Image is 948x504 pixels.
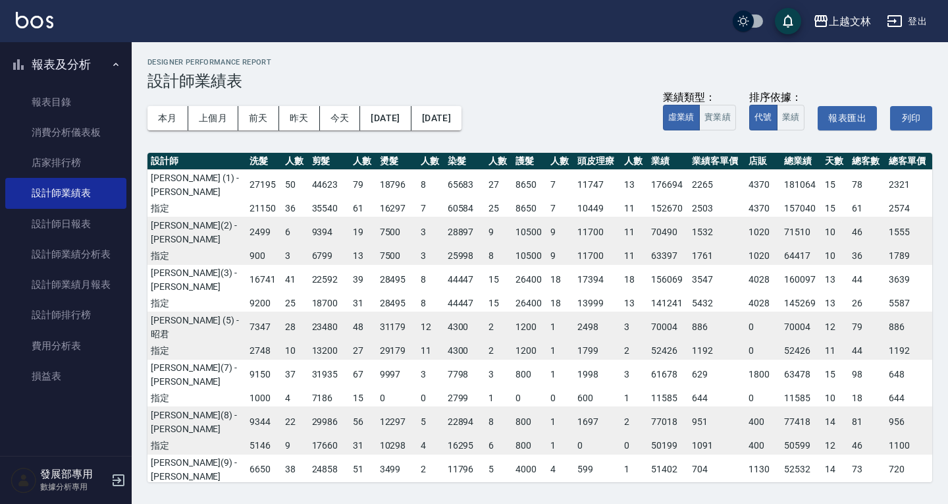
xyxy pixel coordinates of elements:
[849,248,885,265] td: 36
[781,153,822,170] th: 總業績
[40,468,107,481] h5: 發展部專用
[822,264,849,295] td: 13
[147,437,246,455] td: 指定
[512,200,548,217] td: 8650
[377,312,417,343] td: 31179
[246,406,282,437] td: 9344
[485,295,512,312] td: 15
[309,248,350,265] td: 6799
[377,390,417,407] td: 0
[40,481,107,493] p: 數據分析專用
[282,454,309,485] td: 38
[745,312,781,343] td: 0
[360,106,411,130] button: [DATE]
[350,312,377,343] td: 48
[5,361,126,391] a: 損益表
[849,390,885,407] td: 18
[822,390,849,407] td: 10
[822,437,849,455] td: 12
[350,390,377,407] td: 15
[246,264,282,295] td: 16741
[574,153,621,170] th: 頭皮理療
[350,169,377,200] td: 79
[781,312,822,343] td: 70004
[777,105,805,130] button: 業績
[822,295,849,312] td: 13
[444,295,485,312] td: 44447
[309,359,350,390] td: 31935
[512,169,548,200] td: 8650
[699,105,736,130] button: 實業績
[745,343,781,360] td: 0
[411,106,461,130] button: [DATE]
[350,437,377,455] td: 31
[147,264,246,295] td: [PERSON_NAME](3) - [PERSON_NAME]
[350,153,377,170] th: 人數
[689,217,745,248] td: 1532
[417,437,444,455] td: 4
[350,343,377,360] td: 27
[485,359,512,390] td: 3
[377,169,417,200] td: 18796
[648,264,689,295] td: 156069
[547,312,574,343] td: 1
[621,359,648,390] td: 3
[246,295,282,312] td: 9200
[485,217,512,248] td: 9
[282,248,309,265] td: 3
[147,169,246,200] td: [PERSON_NAME] (1) - [PERSON_NAME]
[745,217,781,248] td: 1020
[5,148,126,178] a: 店家排行榜
[282,343,309,360] td: 10
[147,312,246,343] td: [PERSON_NAME] (5) - 昭君
[11,467,37,493] img: Person
[829,13,871,30] div: 上越文林
[648,312,689,343] td: 70004
[246,390,282,407] td: 1000
[781,437,822,455] td: 50599
[849,264,885,295] td: 44
[5,178,126,208] a: 設計師業績表
[621,295,648,312] td: 13
[485,153,512,170] th: 人數
[309,217,350,248] td: 9394
[147,217,246,248] td: [PERSON_NAME](2) - [PERSON_NAME]
[547,153,574,170] th: 人數
[246,343,282,360] td: 2748
[849,312,885,343] td: 79
[417,359,444,390] td: 3
[282,359,309,390] td: 37
[745,295,781,312] td: 4028
[246,359,282,390] td: 9150
[246,312,282,343] td: 7347
[485,343,512,360] td: 2
[648,343,689,360] td: 52426
[417,343,444,360] td: 11
[822,359,849,390] td: 15
[547,359,574,390] td: 1
[246,454,282,485] td: 6650
[485,200,512,217] td: 25
[781,295,822,312] td: 145269
[547,217,574,248] td: 9
[745,390,781,407] td: 0
[377,200,417,217] td: 16297
[417,264,444,295] td: 8
[309,437,350,455] td: 17660
[849,437,885,455] td: 46
[485,248,512,265] td: 8
[147,295,246,312] td: 指定
[745,359,781,390] td: 1800
[377,295,417,312] td: 28495
[781,217,822,248] td: 71510
[512,406,548,437] td: 800
[574,343,621,360] td: 1799
[5,269,126,300] a: 設計師業績月報表
[745,437,781,455] td: 400
[574,437,621,455] td: 0
[648,217,689,248] td: 70490
[350,248,377,265] td: 13
[648,406,689,437] td: 77018
[279,106,320,130] button: 昨天
[648,295,689,312] td: 141241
